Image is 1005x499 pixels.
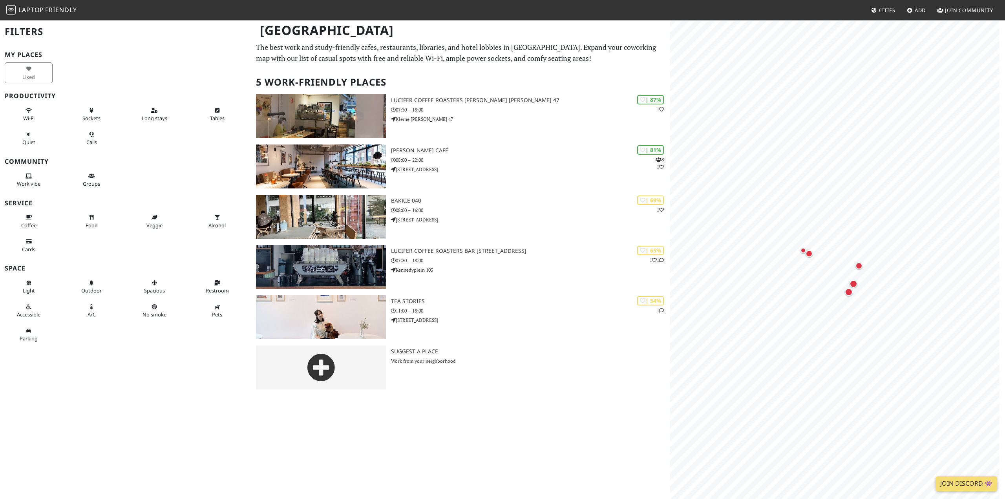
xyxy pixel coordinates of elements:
span: Natural light [23,287,35,294]
p: Work from your neighborhood [391,357,670,365]
p: Kleine [PERSON_NAME] 47 [391,115,670,123]
span: Work-friendly tables [210,115,225,122]
span: Alcohol [208,222,226,229]
button: A/C [68,300,115,321]
span: Quiet [22,139,35,146]
button: Work vibe [5,170,53,190]
div: Map marker [799,246,808,255]
p: 11:00 – 18:00 [391,307,670,314]
span: Spacious [144,287,165,294]
span: Group tables [83,180,100,187]
p: Kennedyplein 103 [391,266,670,274]
img: LaptopFriendly [6,5,16,15]
button: Sockets [68,104,115,125]
button: Veggie [130,211,178,232]
img: Lucifer Coffee Roasters BAR kennedyplein 103 [256,245,386,289]
button: Food [68,211,115,232]
p: 07:30 – 18:00 [391,106,670,113]
p: 08:00 – 22:00 [391,156,670,164]
a: Join Discord 👾 [936,476,997,491]
h2: 5 Work-Friendly Places [256,70,665,94]
p: 1 [657,106,664,113]
p: [STREET_ADDRESS] [391,216,670,223]
span: Pet friendly [212,311,222,318]
button: Restroom [193,276,241,297]
p: 1 [657,307,664,314]
span: Restroom [206,287,229,294]
button: Outdoor [68,276,115,297]
span: Outdoor area [81,287,102,294]
p: 1 [657,206,664,214]
p: [STREET_ADDRESS] [391,166,670,173]
a: Tea stories | 54% 1 Tea stories 11:00 – 18:00 [STREET_ADDRESS] [251,295,670,339]
button: Tables [193,104,241,125]
h3: Tea stories [391,298,670,305]
span: Parking [20,335,38,342]
div: Map marker [854,261,864,271]
a: Lucifer Coffee Roasters BAR kennedyplein 103 | 65% 11 Lucifer Coffee Roasters BAR [STREET_ADDRESS... [251,245,670,289]
img: gray-place-d2bdb4477600e061c01bd816cc0f2ef0cfcb1ca9e3ad78868dd16fb2af073a21.png [256,345,386,389]
h3: Productivity [5,92,247,100]
button: Long stays [130,104,178,125]
h3: Suggest a Place [391,348,670,355]
span: Laptop [18,5,44,14]
h3: My Places [5,51,247,58]
h3: Lucifer Coffee Roasters BAR [STREET_ADDRESS] [391,248,670,254]
p: 07:30 – 18:00 [391,257,670,264]
a: Bakkie 040 | 69% 1 Bakkie 040 08:00 – 16:00 [STREET_ADDRESS] [251,195,670,239]
a: LaptopFriendly LaptopFriendly [6,4,77,17]
div: | 81% [637,145,664,154]
span: Stable Wi-Fi [23,115,35,122]
img: Lucifer Coffee Roasters BAR kleine berg 47 [256,94,386,138]
button: Accessible [5,300,53,321]
div: | 65% [637,246,664,255]
span: Veggie [146,222,163,229]
span: Friendly [45,5,77,14]
span: Coffee [21,222,37,229]
p: 8 1 [656,156,664,171]
p: [STREET_ADDRESS] [391,316,670,324]
h1: [GEOGRAPHIC_DATA] [254,20,669,41]
span: Accessible [17,311,40,318]
a: Lucifer Coffee Roasters BAR kleine berg 47 | 87% 1 Lucifer Coffee Roasters [PERSON_NAME] [PERSON_... [251,94,670,138]
span: Long stays [142,115,167,122]
button: Wi-Fi [5,104,53,125]
div: | 87% [637,95,664,104]
button: Parking [5,324,53,345]
span: Credit cards [22,246,35,253]
button: Spacious [130,276,178,297]
img: Bakkie 040 [256,195,386,239]
p: The best work and study-friendly cafes, restaurants, libraries, and hotel lobbies in [GEOGRAPHIC_... [256,42,665,64]
span: Food [86,222,98,229]
button: Light [5,276,53,297]
div: Map marker [804,249,814,259]
a: Douwe Egberts Café | 81% 81 [PERSON_NAME] Café 08:00 – 22:00 [STREET_ADDRESS] [251,144,670,188]
h3: [PERSON_NAME] Café [391,147,670,154]
span: Join Community [945,7,993,14]
div: | 69% [637,196,664,205]
span: Smoke free [143,311,166,318]
button: Quiet [5,128,53,149]
button: No smoke [130,300,178,321]
h3: Community [5,158,247,165]
button: Coffee [5,211,53,232]
a: Suggest a Place Work from your neighborhood [251,345,670,389]
div: Map marker [843,287,854,298]
p: 08:00 – 16:00 [391,207,670,214]
span: Power sockets [82,115,100,122]
div: | 54% [637,296,664,305]
h3: Space [5,265,247,272]
a: Cities [868,3,899,17]
h3: Bakkie 040 [391,197,670,204]
button: Pets [193,300,241,321]
span: Add [915,7,926,14]
h2: Filters [5,20,247,44]
img: Tea stories [256,295,386,339]
span: Air conditioned [88,311,96,318]
h3: Service [5,199,247,207]
button: Alcohol [193,211,241,232]
button: Groups [68,170,115,190]
h3: Lucifer Coffee Roasters [PERSON_NAME] [PERSON_NAME] 47 [391,97,670,104]
a: Join Community [934,3,996,17]
span: Video/audio calls [86,139,97,146]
